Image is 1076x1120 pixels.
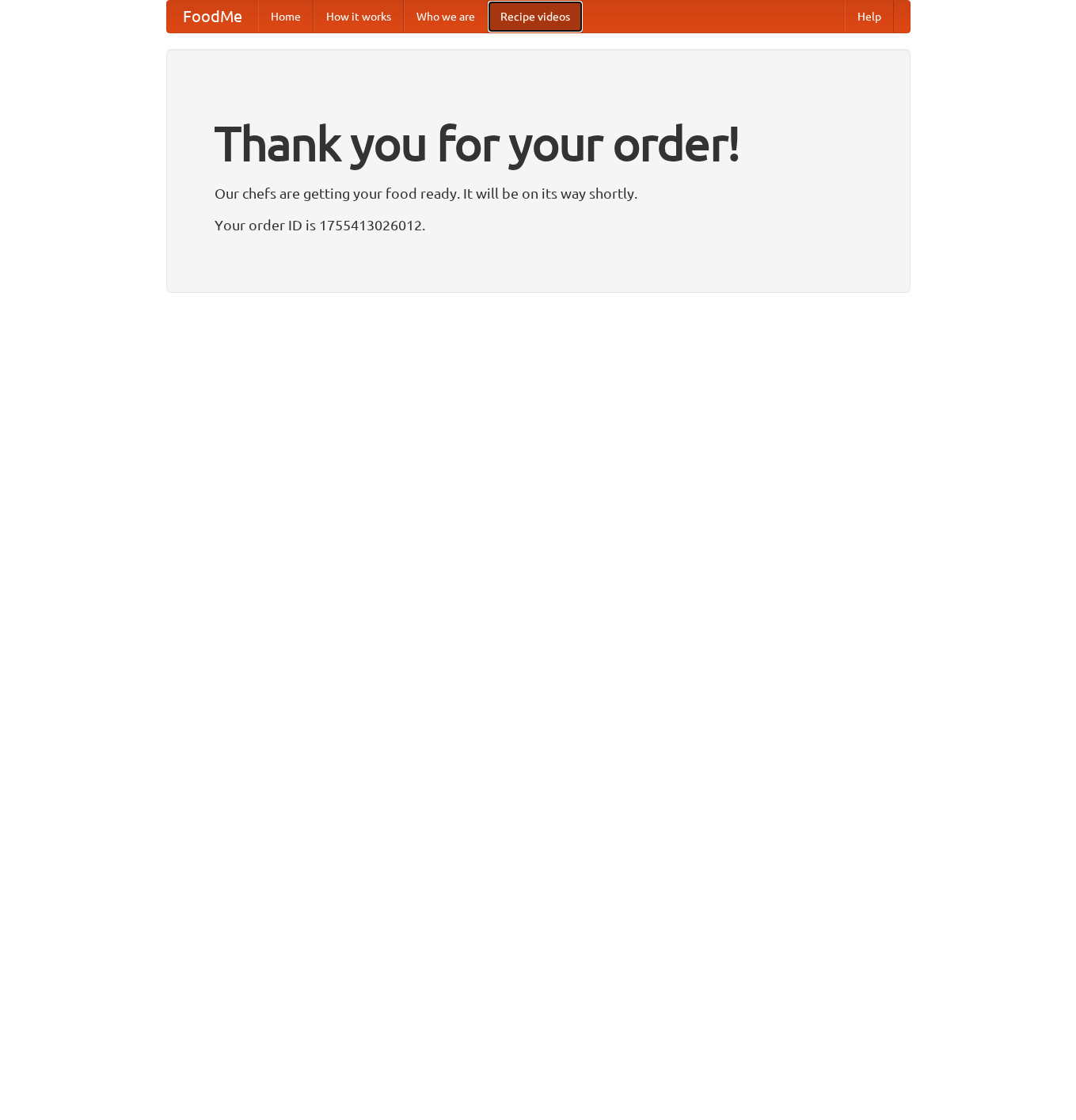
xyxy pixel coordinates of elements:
[258,1,314,32] a: Home
[215,105,862,181] h1: Thank you for your order!
[404,1,488,32] a: Who we are
[314,1,404,32] a: How it works
[845,1,894,32] a: Help
[215,213,862,237] p: Your order ID is 1755413026012.
[167,1,258,32] a: FoodMe
[488,1,583,32] a: Recipe videos
[215,181,862,205] p: Our chefs are getting your food ready. It will be on its way shortly.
